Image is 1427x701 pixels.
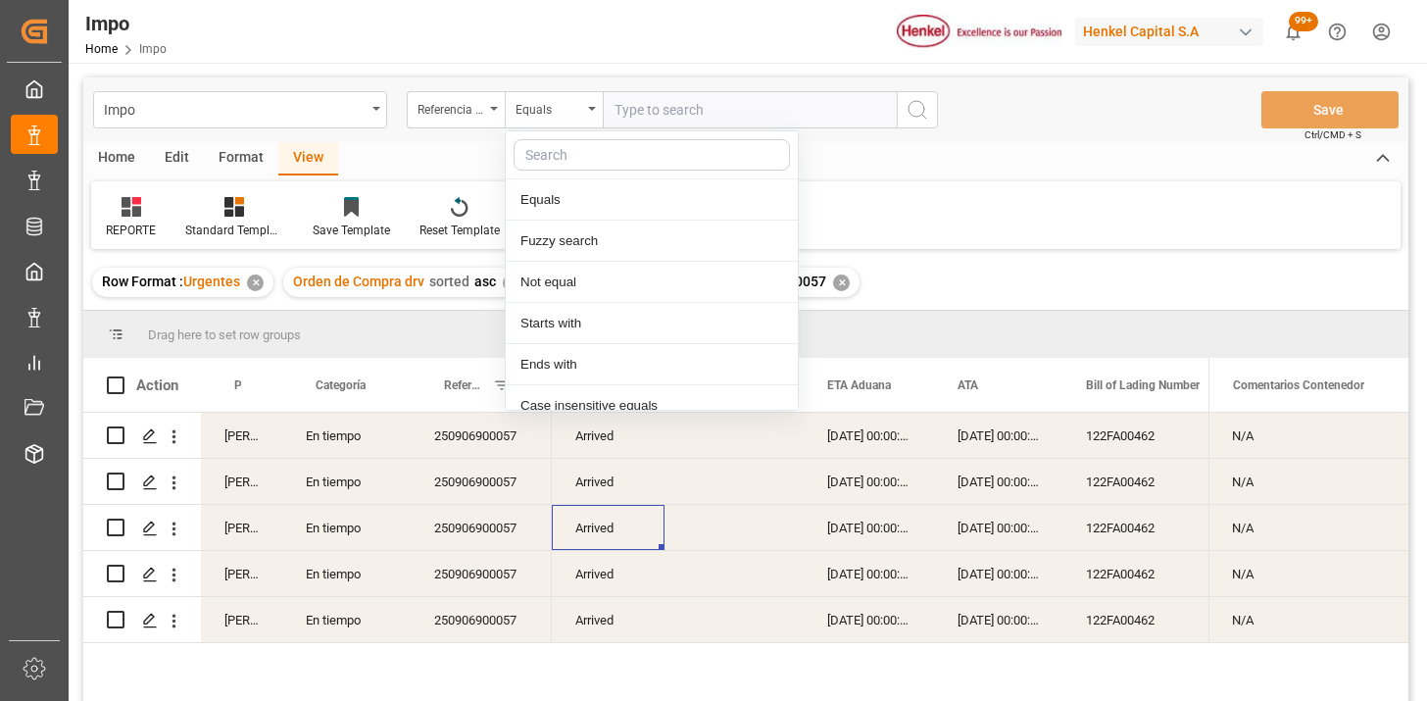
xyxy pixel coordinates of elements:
[1289,12,1318,31] span: 99+
[934,459,1062,504] div: [DATE] 00:00:00
[514,139,790,171] input: Search
[411,597,552,642] div: 250906900057
[293,274,424,289] span: Orden de Compra drv
[804,413,934,458] div: [DATE] 00:00:00
[183,274,240,289] span: Urgentes
[104,96,366,121] div: Impo
[83,413,552,459] div: Press SPACE to select this row.
[83,505,552,551] div: Press SPACE to select this row.
[201,551,282,596] div: [PERSON_NAME]
[804,459,934,504] div: [DATE] 00:00:00
[419,222,500,239] div: Reset Template
[282,597,411,642] div: En tiempo
[1062,413,1258,458] div: 122FA00462
[316,378,366,392] span: Categoría
[552,459,664,504] div: Arrived
[1261,91,1399,128] button: Save
[804,597,934,642] div: [DATE] 00:00:00
[1208,551,1408,597] div: Press SPACE to select this row.
[1271,10,1315,54] button: show 100 new notifications
[506,385,798,426] div: Case insensitive equals
[418,96,484,119] div: Referencia Leschaco
[897,15,1061,49] img: Henkel%20logo.jpg_1689854090.jpg
[83,459,552,505] div: Press SPACE to select this row.
[85,42,118,56] a: Home
[85,9,167,38] div: Impo
[474,274,496,289] span: asc
[83,551,552,597] div: Press SPACE to select this row.
[1208,413,1408,458] div: N/A
[1233,378,1364,392] span: Comentarios Contenedor
[1062,505,1258,550] div: 122FA00462
[444,378,485,392] span: Referencia Leschaco
[833,275,850,291] div: ✕
[282,459,411,504] div: En tiempo
[804,551,934,596] div: [DATE] 00:00:00
[201,413,282,458] div: [PERSON_NAME]
[185,222,283,239] div: Standard Templates
[201,597,282,642] div: [PERSON_NAME]
[148,327,301,342] span: Drag here to set row groups
[1062,459,1258,504] div: 122FA00462
[1304,127,1361,142] span: Ctrl/CMD + S
[505,91,603,128] button: close menu
[552,505,664,550] div: Arrived
[282,551,411,596] div: En tiempo
[1208,413,1408,459] div: Press SPACE to select this row.
[429,274,469,289] span: sorted
[247,275,264,291] div: ✕
[934,413,1062,458] div: [DATE] 00:00:00
[407,91,505,128] button: open menu
[934,505,1062,550] div: [DATE] 00:00:00
[1208,459,1408,505] div: Press SPACE to select this row.
[282,505,411,550] div: En tiempo
[934,597,1062,642] div: [DATE] 00:00:00
[897,91,938,128] button: search button
[1208,597,1408,642] div: N/A
[503,275,519,291] div: ✕
[106,222,156,239] div: REPORTE
[958,378,978,392] span: ATA
[411,413,552,458] div: 250906900057
[1086,378,1200,392] span: Bill of Lading Number
[234,378,241,392] span: Persona responsable de seguimiento
[278,142,338,175] div: View
[201,505,282,550] div: [PERSON_NAME]
[1208,597,1408,643] div: Press SPACE to select this row.
[1208,505,1408,551] div: Press SPACE to select this row.
[83,597,552,643] div: Press SPACE to select this row.
[1062,597,1258,642] div: 122FA00462
[282,413,411,458] div: En tiempo
[150,142,204,175] div: Edit
[1315,10,1359,54] button: Help Center
[93,91,387,128] button: open menu
[1208,551,1408,596] div: N/A
[411,551,552,596] div: 250906900057
[1075,13,1271,50] button: Henkel Capital S.A
[516,96,582,119] div: Equals
[1062,551,1258,596] div: 122FA00462
[552,551,664,596] div: Arrived
[506,344,798,385] div: Ends with
[804,505,934,550] div: [DATE] 00:00:00
[83,142,150,175] div: Home
[934,551,1062,596] div: [DATE] 00:00:00
[506,262,798,303] div: Not equal
[506,221,798,262] div: Fuzzy search
[827,378,891,392] span: ETA Aduana
[136,376,178,394] div: Action
[313,222,390,239] div: Save Template
[1075,18,1263,46] div: Henkel Capital S.A
[102,274,183,289] span: Row Format :
[506,179,798,221] div: Equals
[1208,505,1408,550] div: N/A
[411,505,552,550] div: 250906900057
[506,303,798,344] div: Starts with
[201,459,282,504] div: [PERSON_NAME]
[204,142,278,175] div: Format
[1208,459,1408,504] div: N/A
[552,597,664,642] div: Arrived
[552,413,664,458] div: Arrived
[603,91,897,128] input: Type to search
[411,459,552,504] div: 250906900057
